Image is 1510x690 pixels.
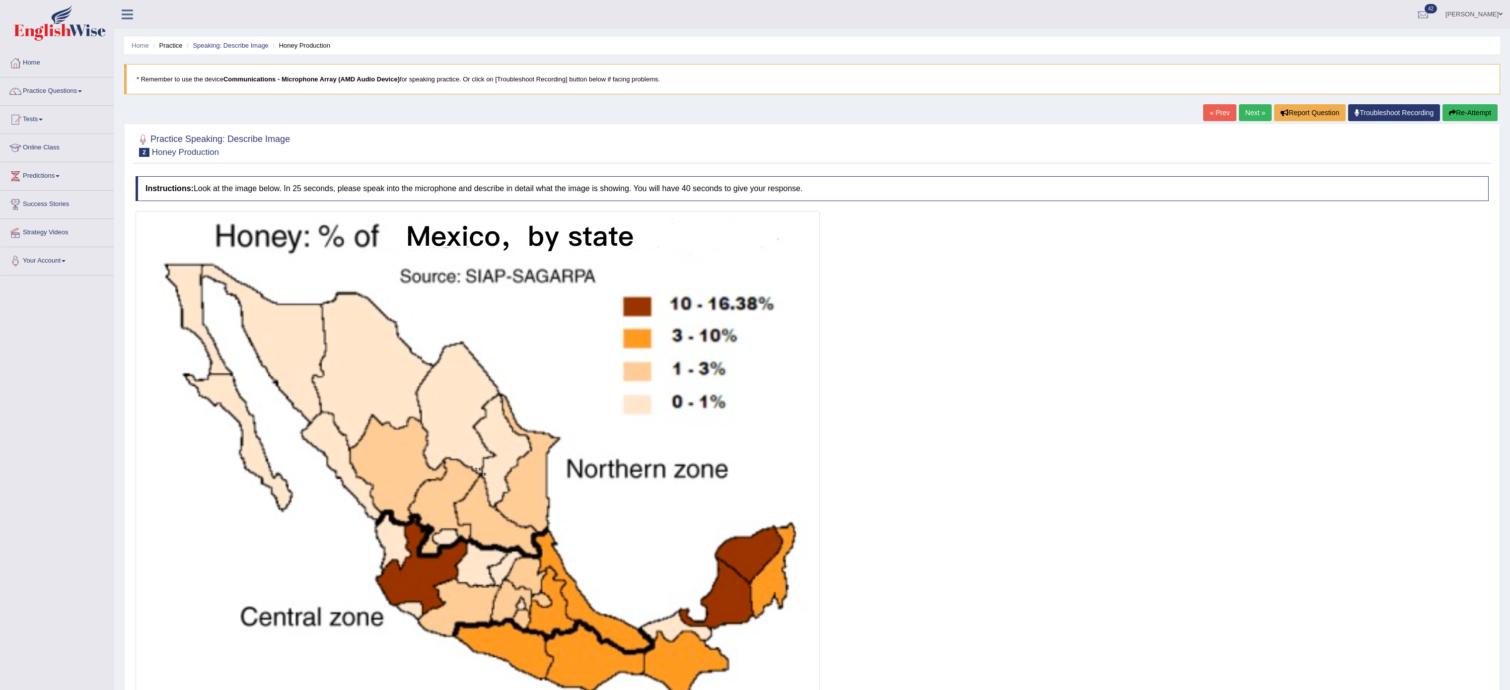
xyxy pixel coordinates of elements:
span: 42 [1425,4,1437,13]
a: Online Class [0,134,114,159]
small: Honey Production [152,147,219,157]
a: Your Account [0,247,114,272]
span: 2 [139,148,149,157]
a: Success Stories [0,191,114,215]
b: Communications - Microphone Array (AMD Audio Device) [223,75,400,83]
a: Next » [1239,104,1272,121]
a: Speaking: Describe Image [193,42,268,49]
a: Troubleshoot Recording [1348,104,1440,121]
a: Home [0,49,114,74]
button: Report Question [1274,104,1346,121]
li: Practice [150,41,182,50]
h2: Practice Speaking: Describe Image [136,132,290,157]
h4: Look at the image below. In 25 seconds, please speak into the microphone and describe in detail w... [136,176,1489,201]
a: « Prev [1203,104,1236,121]
a: Strategy Videos [0,219,114,244]
blockquote: * Remember to use the device for speaking practice. Or click on [Troubleshoot Recording] button b... [124,64,1500,94]
a: Tests [0,106,114,131]
a: Home [132,42,149,49]
a: Predictions [0,162,114,187]
li: Honey Production [270,41,330,50]
a: Practice Questions [0,77,114,102]
button: Re-Attempt [1442,104,1498,121]
b: Instructions: [145,184,194,193]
